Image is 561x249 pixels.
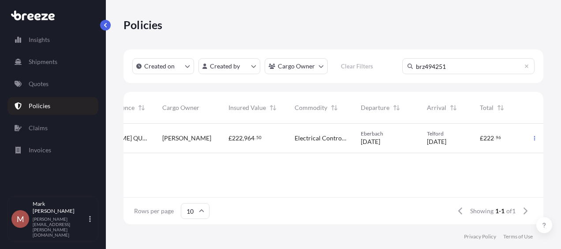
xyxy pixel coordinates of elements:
[7,31,98,49] a: Insights
[341,62,373,71] p: Clear Filters
[494,136,495,139] span: .
[265,58,328,74] button: cargoOwner Filter options
[361,130,413,137] span: Eberbach
[29,124,48,132] p: Claims
[427,137,446,146] span: [DATE]
[7,75,98,93] a: Quotes
[496,136,501,139] span: 96
[162,134,211,143] span: [PERSON_NAME]
[506,207,516,215] span: of 1
[480,135,483,141] span: £
[123,18,163,32] p: Policies
[33,216,87,238] p: [PERSON_NAME][EMAIL_ADDRESS][PERSON_NAME][DOMAIN_NAME]
[29,146,51,155] p: Invoices
[464,233,496,240] a: Privacy Policy
[278,62,315,71] p: Cargo Owner
[255,136,256,139] span: .
[268,102,278,113] button: Sort
[295,103,327,112] span: Commodity
[391,102,402,113] button: Sort
[7,53,98,71] a: Shipments
[29,102,50,110] p: Policies
[483,135,494,141] span: 222
[17,215,24,223] span: M
[134,207,174,215] span: Rows per page
[480,103,494,112] span: Total
[132,58,194,74] button: createdOn Filter options
[198,58,260,74] button: createdBy Filter options
[402,58,535,74] input: Search Policy or Shipment ID...
[295,134,347,143] span: Electrical Control Panel
[244,135,254,141] span: 964
[470,207,494,215] span: Showing
[495,207,505,215] span: 1-1
[495,102,506,113] button: Sort
[29,35,50,44] p: Insights
[210,62,240,71] p: Created by
[162,103,199,112] span: Cargo Owner
[29,79,49,88] p: Quotes
[329,102,340,113] button: Sort
[136,102,147,113] button: Sort
[243,135,244,141] span: ,
[232,135,243,141] span: 222
[7,119,98,137] a: Claims
[448,102,459,113] button: Sort
[7,97,98,115] a: Policies
[256,136,262,139] span: 50
[503,233,533,240] a: Terms of Use
[29,57,57,66] p: Shipments
[332,59,381,73] button: Clear Filters
[427,103,446,112] span: Arrival
[7,141,98,159] a: Invoices
[228,135,232,141] span: £
[144,62,175,71] p: Created on
[228,103,266,112] span: Insured Value
[361,103,389,112] span: Departure
[427,130,466,137] span: Telford
[33,200,87,215] p: Mark [PERSON_NAME]
[361,137,380,146] span: [DATE]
